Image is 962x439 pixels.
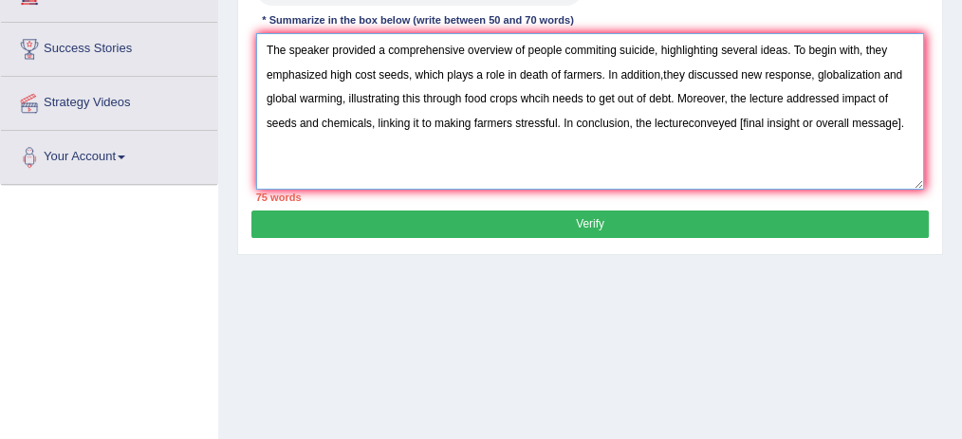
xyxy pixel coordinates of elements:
div: 75 words [256,190,925,205]
a: Your Account [1,131,217,178]
a: Strategy Videos [1,77,217,124]
div: * Summarize in the box below (write between 50 and 70 words) [256,13,581,29]
button: Verify [251,210,928,238]
a: Success Stories [1,23,217,70]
